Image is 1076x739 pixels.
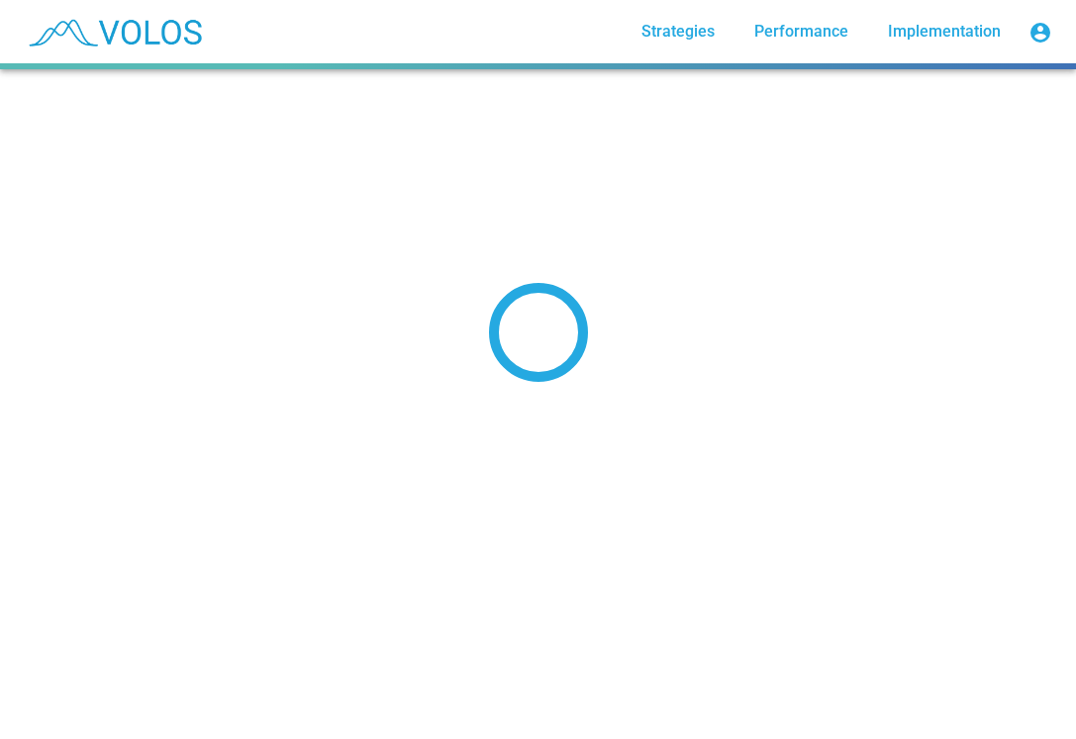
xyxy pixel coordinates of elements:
[1028,21,1052,45] mat-icon: account_circle
[888,22,1001,41] span: Implementation
[641,22,715,41] span: Strategies
[872,14,1017,49] a: Implementation
[626,14,731,49] a: Strategies
[738,14,864,49] a: Performance
[754,22,848,41] span: Performance
[16,7,212,56] img: blue_transparent.png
